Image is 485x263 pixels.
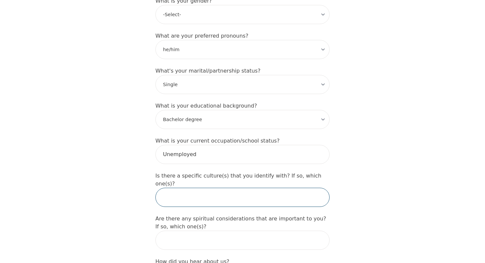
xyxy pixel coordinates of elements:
[155,33,248,39] label: What are your preferred pronouns?
[155,103,257,109] label: What is your educational background?
[155,68,260,74] label: What's your marital/partnership status?
[155,138,279,144] label: What is your current occupation/school status?
[155,215,326,230] label: Are there any spiritual considerations that are important to you? If so, which one(s)?
[155,173,321,187] label: Is there a specific culture(s) that you identify with? If so, which one(s)?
